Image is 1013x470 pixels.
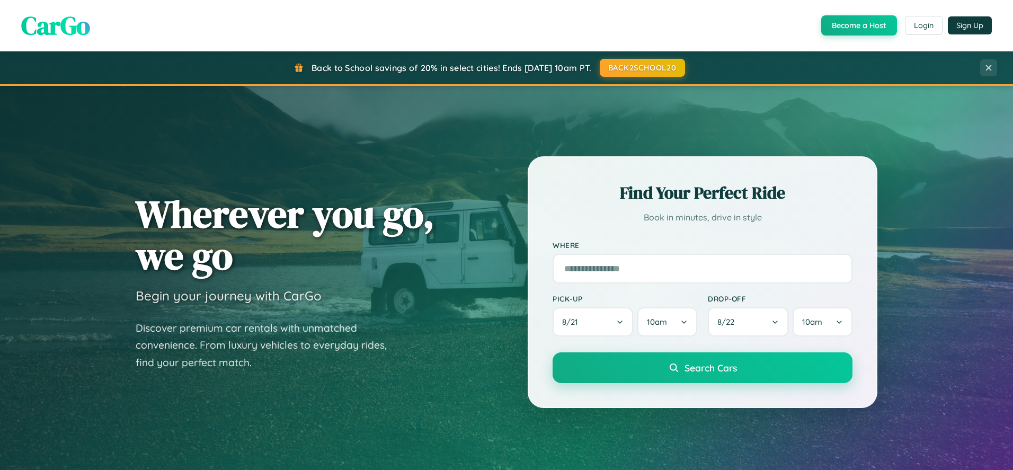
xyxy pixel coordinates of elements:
[553,294,697,303] label: Pick-up
[685,362,737,374] span: Search Cars
[905,16,943,35] button: Login
[562,317,583,327] span: 8 / 21
[21,8,90,43] span: CarGo
[793,307,852,336] button: 10am
[136,288,322,304] h3: Begin your journey with CarGo
[708,307,788,336] button: 8/22
[708,294,852,303] label: Drop-off
[553,241,852,250] label: Where
[600,59,685,77] button: BACK2SCHOOL20
[948,16,992,34] button: Sign Up
[553,181,852,205] h2: Find Your Perfect Ride
[136,193,434,277] h1: Wherever you go, we go
[312,63,591,73] span: Back to School savings of 20% in select cities! Ends [DATE] 10am PT.
[717,317,740,327] span: 8 / 22
[821,15,897,36] button: Become a Host
[637,307,697,336] button: 10am
[136,320,401,371] p: Discover premium car rentals with unmatched convenience. From luxury vehicles to everyday rides, ...
[802,317,822,327] span: 10am
[553,307,633,336] button: 8/21
[553,210,852,225] p: Book in minutes, drive in style
[647,317,667,327] span: 10am
[553,352,852,383] button: Search Cars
